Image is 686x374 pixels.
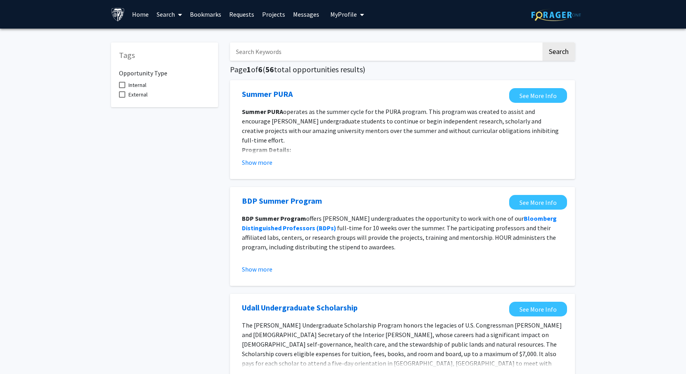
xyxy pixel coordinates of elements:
h6: Opportunity Type [119,63,210,77]
a: Requests [225,0,258,28]
a: Messages [289,0,323,28]
a: Opens in a new tab [509,195,567,210]
strong: BDP Summer Program [242,214,306,222]
p: offers [PERSON_NAME] undergraduates the opportunity to work with one of our full-time for 10 week... [242,214,563,252]
span: My Profile [330,10,357,18]
a: Opens in a new tab [509,88,567,103]
button: Search [542,42,575,61]
a: Opens in a new tab [242,88,293,100]
span: operates as the summer cycle for the PURA program. This program was created to assist and encoura... [242,108,559,144]
img: Johns Hopkins University Logo [111,8,125,21]
button: Show more [242,264,272,274]
span: External [128,90,148,99]
a: Search [153,0,186,28]
a: Opens in a new tab [509,302,567,316]
a: Projects [258,0,289,28]
span: 1 [247,64,251,74]
img: ForagerOne Logo [531,9,581,21]
iframe: Chat [6,338,34,368]
button: Show more [242,158,272,167]
a: Opens in a new tab [242,195,322,207]
h5: Tags [119,50,210,60]
input: Search Keywords [230,42,541,61]
a: Home [128,0,153,28]
span: 6 [258,64,263,74]
strong: Summer PURA [242,108,283,116]
strong: Program Details: [242,146,291,154]
span: Internal [128,80,146,90]
a: Opens in a new tab [242,302,358,314]
span: 56 [265,64,274,74]
h5: Page of ( total opportunities results) [230,65,575,74]
a: Bookmarks [186,0,225,28]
